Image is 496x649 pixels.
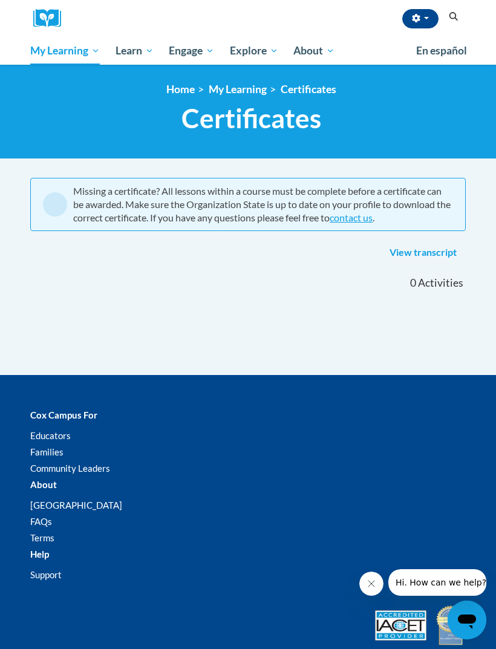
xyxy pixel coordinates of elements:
a: Certificates [281,83,336,96]
a: Explore [222,37,286,65]
a: [GEOGRAPHIC_DATA] [30,500,122,510]
iframe: Close message [359,572,383,596]
a: Educators [30,430,71,441]
a: Learn [108,37,162,65]
b: Accreditations [405,585,466,596]
span: Activities [418,276,463,290]
a: My Learning [22,37,108,65]
span: Explore [230,44,278,58]
img: Logo brand [33,9,70,28]
a: Terms [30,532,54,543]
a: Engage [161,37,222,65]
a: contact us [330,212,373,223]
span: Engage [169,44,214,58]
a: Families [30,446,64,457]
b: Cox Campus For [30,409,97,420]
a: Cox Campus [33,9,70,28]
div: Missing a certificate? All lessons within a course must be complete before a certificate can be a... [73,184,453,224]
a: Home [166,83,195,96]
a: Support [30,569,62,580]
a: About [286,37,343,65]
b: Help [30,549,49,559]
span: My Learning [30,44,100,58]
span: Certificates [181,102,321,134]
div: Main menu [21,37,475,65]
span: 0 [410,276,416,290]
img: Accredited IACET® Provider [375,610,426,641]
iframe: Button to launch messaging window [448,601,486,639]
iframe: Message from company [388,569,486,596]
a: Community Leaders [30,463,110,474]
button: Search [445,10,463,24]
span: Learn [116,44,154,58]
span: About [293,44,334,58]
a: En español [408,38,475,64]
a: View transcript [380,243,466,263]
button: Account Settings [402,9,439,28]
a: FAQs [30,516,52,527]
b: About [30,479,57,490]
img: IDA® Accredited [436,604,466,647]
a: My Learning [209,83,267,96]
span: En español [416,44,467,57]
